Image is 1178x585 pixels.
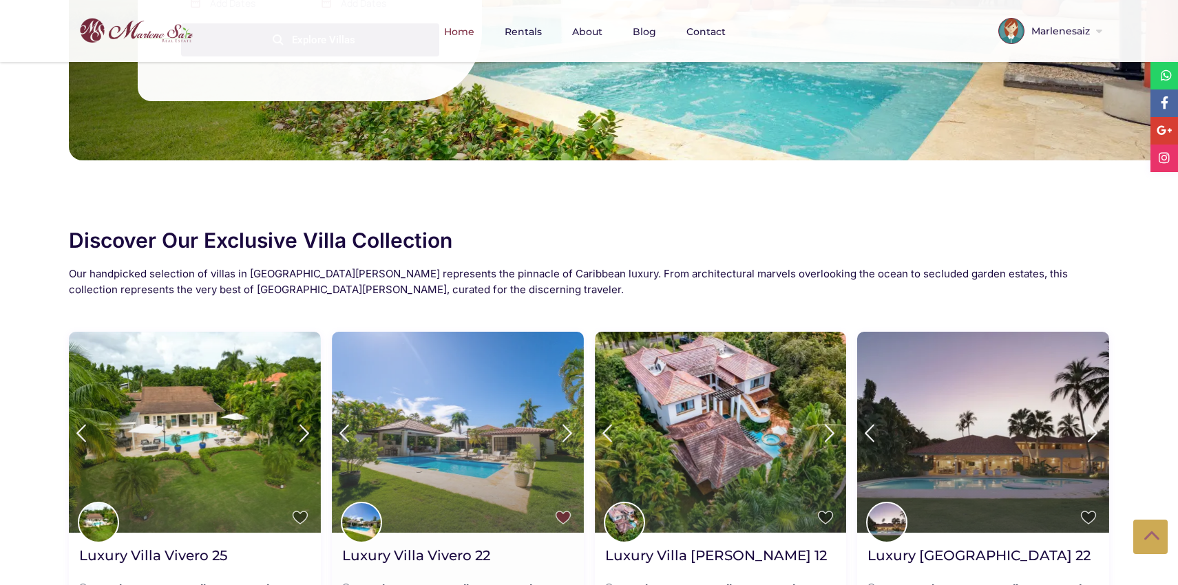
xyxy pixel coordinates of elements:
[59,14,196,47] img: logo
[867,546,1091,564] h2: Luxury [GEOGRAPHIC_DATA] 22
[69,332,321,533] img: Luxury Villa Vivero 25
[595,332,847,533] img: Luxury Villa Vivero 12
[1024,26,1093,36] span: Marlenesaiz
[79,546,227,575] a: Luxury Villa Vivero 25
[867,546,1091,575] a: Luxury [GEOGRAPHIC_DATA] 22
[605,546,827,575] a: Luxury Villa [PERSON_NAME] 12
[79,546,227,564] h2: Luxury Villa Vivero 25
[332,332,584,533] img: Luxury Villa Vivero 22
[342,546,490,564] h2: Luxury Villa Vivero 22
[605,546,827,564] h2: Luxury Villa [PERSON_NAME] 12
[342,546,490,575] a: Luxury Villa Vivero 22
[69,229,1109,252] h2: Discover Our Exclusive Villa Collection
[857,332,1109,533] img: Luxury Villa Mangos 22
[69,266,1109,297] h2: Our handpicked selection of villas in [GEOGRAPHIC_DATA][PERSON_NAME] represents the pinnacle of C...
